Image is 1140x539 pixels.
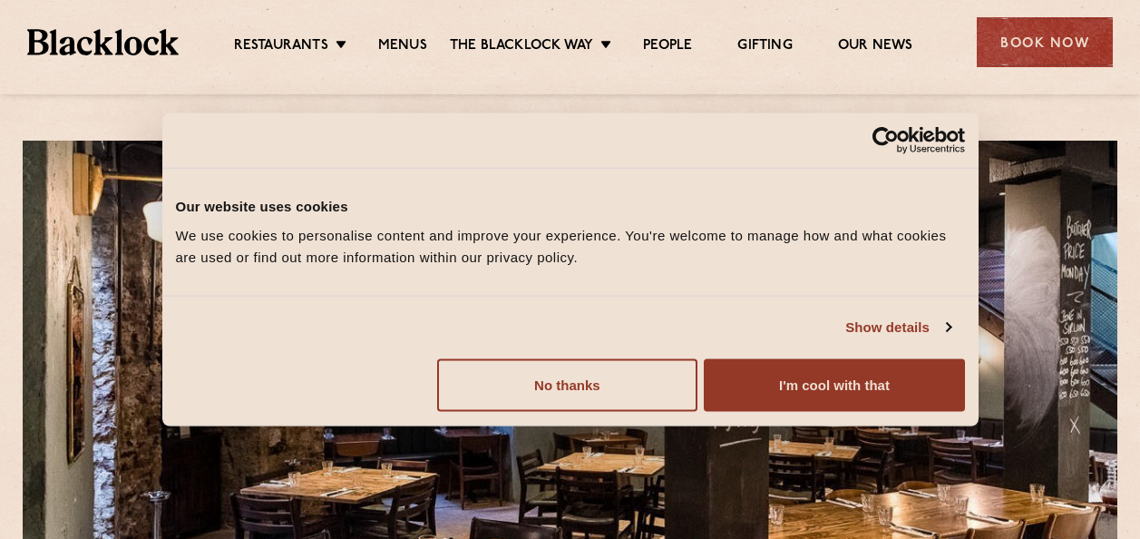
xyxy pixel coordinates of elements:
[845,317,950,338] a: Show details
[27,29,179,54] img: BL_Textured_Logo-footer-cropped.svg
[437,358,697,411] button: No thanks
[704,358,964,411] button: I'm cool with that
[643,37,692,57] a: People
[737,37,792,57] a: Gifting
[806,127,965,154] a: Usercentrics Cookiebot - opens in a new window
[176,224,965,268] div: We use cookies to personalise content and improve your experience. You're welcome to manage how a...
[234,37,328,57] a: Restaurants
[450,37,593,57] a: The Blacklock Way
[977,17,1113,67] div: Book Now
[838,37,913,57] a: Our News
[176,196,965,218] div: Our website uses cookies
[378,37,427,57] a: Menus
